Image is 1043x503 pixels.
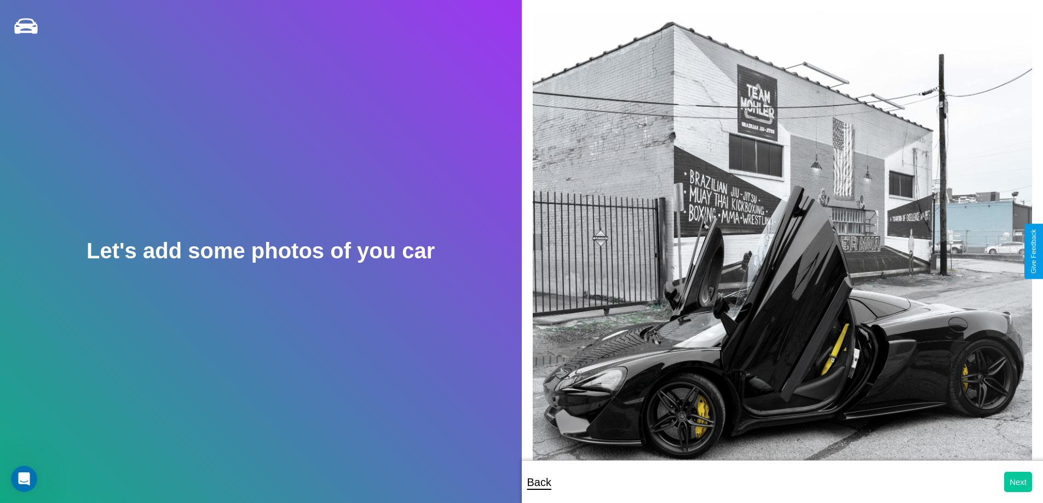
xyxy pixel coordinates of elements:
[1030,229,1038,274] div: Give Feedback
[1004,472,1032,492] button: Next
[527,472,551,492] p: Back
[533,11,1033,481] img: posted
[87,239,435,263] h2: Let's add some photos of you car
[11,466,37,492] iframe: Intercom live chat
